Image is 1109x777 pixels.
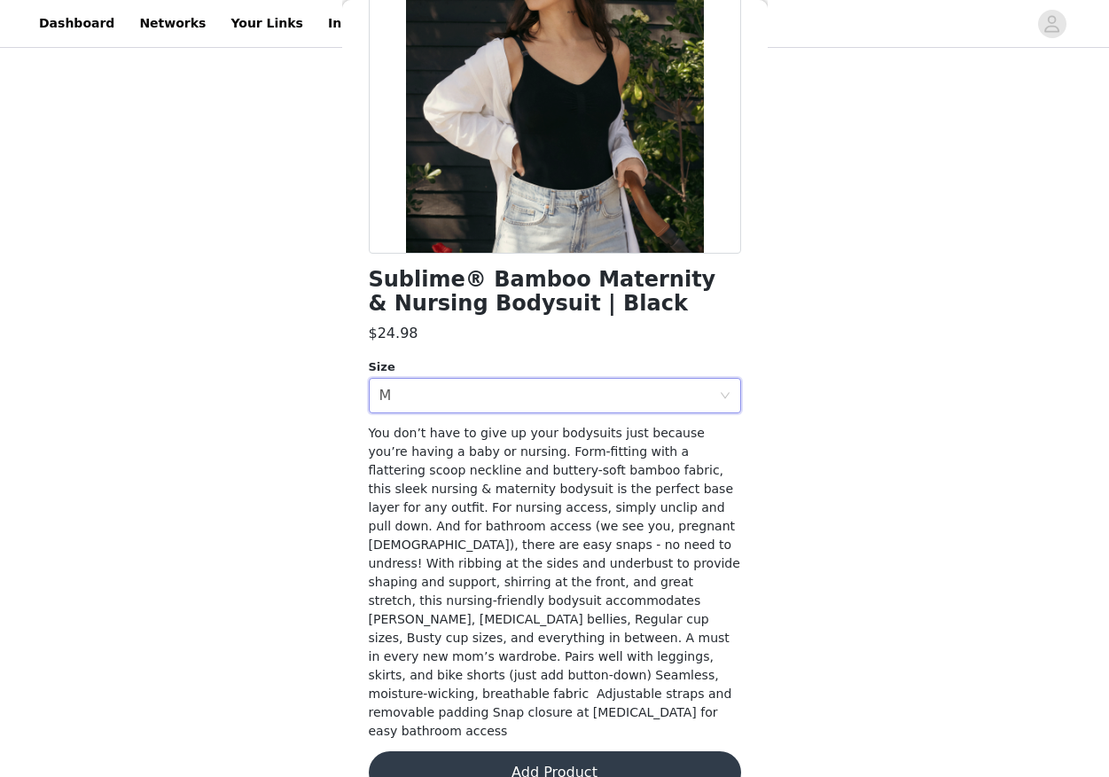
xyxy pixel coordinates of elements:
[379,379,392,412] div: M
[220,4,314,43] a: Your Links
[369,358,741,376] div: Size
[1043,10,1060,38] div: avatar
[369,426,740,738] span: You don’t have to give up your bodysuits just because you’re having a baby or nursing. Form-fitti...
[317,4,394,43] a: Insights
[28,4,125,43] a: Dashboard
[369,268,741,316] h1: Sublime® Bamboo Maternity & Nursing Bodysuit | Black
[129,4,216,43] a: Networks
[369,323,418,344] h3: $24.98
